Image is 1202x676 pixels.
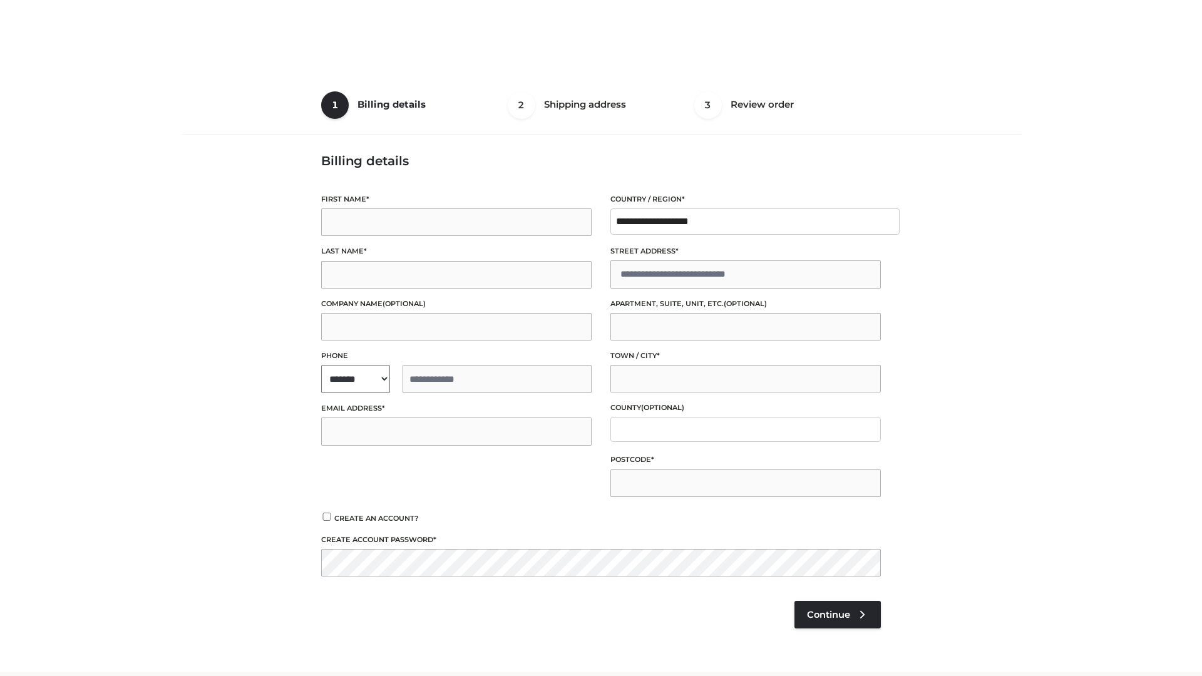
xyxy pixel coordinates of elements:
span: (optional) [641,403,684,412]
span: Billing details [357,98,426,110]
span: 1 [321,91,349,119]
span: Create an account? [334,514,419,523]
label: County [610,402,881,414]
label: Phone [321,350,592,362]
span: Review order [731,98,794,110]
label: First name [321,193,592,205]
input: Create an account? [321,513,332,521]
a: Continue [794,601,881,628]
label: Street address [610,245,881,257]
span: Shipping address [544,98,626,110]
span: 2 [508,91,535,119]
label: Apartment, suite, unit, etc. [610,298,881,310]
span: 3 [694,91,722,119]
label: Town / City [610,350,881,362]
span: (optional) [383,299,426,308]
label: Company name [321,298,592,310]
span: (optional) [724,299,767,308]
label: Last name [321,245,592,257]
label: Country / Region [610,193,881,205]
h3: Billing details [321,153,881,168]
span: Continue [807,609,850,620]
label: Create account password [321,534,881,546]
label: Postcode [610,454,881,466]
label: Email address [321,402,592,414]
